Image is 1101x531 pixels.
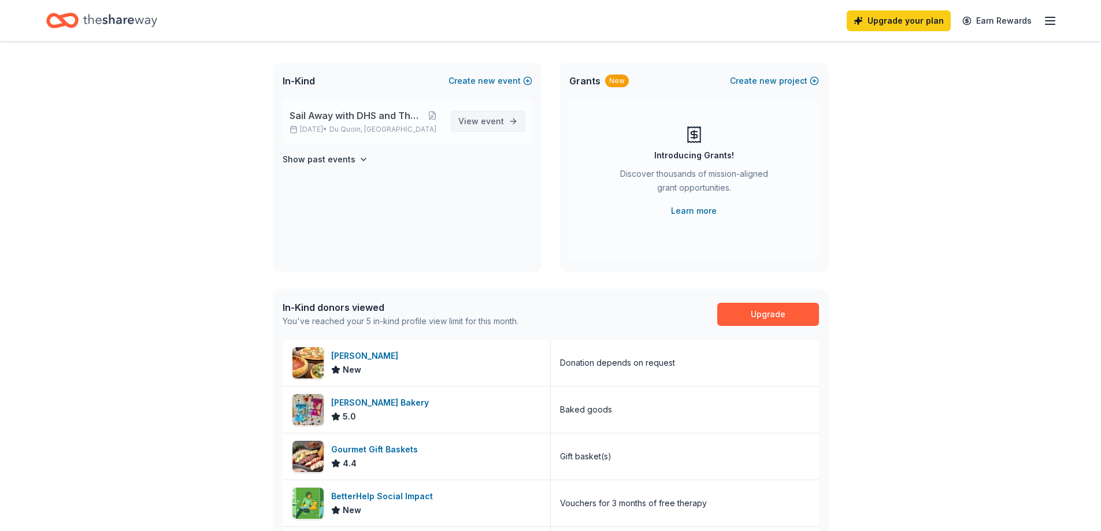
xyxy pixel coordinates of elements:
img: Image for Bobo's Bakery [292,394,324,425]
div: BetterHelp Social Impact [331,489,438,503]
a: View event [451,111,525,132]
div: [PERSON_NAME] [331,349,403,363]
span: event [481,116,504,126]
a: Upgrade your plan [847,10,951,31]
div: Vouchers for 3 months of free therapy [560,496,707,510]
div: [PERSON_NAME] Bakery [331,396,433,410]
span: Sail Away with DHS and The Love Boat [290,109,424,122]
img: Image for BetterHelp Social Impact [292,488,324,519]
span: 5.0 [343,410,356,424]
span: New [343,363,361,377]
div: Donation depends on request [560,356,675,370]
a: Earn Rewards [955,10,1039,31]
span: 4.4 [343,456,357,470]
div: Gourmet Gift Baskets [331,443,422,456]
span: In-Kind [283,74,315,88]
div: Baked goods [560,403,612,417]
img: Image for Giordano's [292,347,324,378]
div: New [605,75,629,87]
button: Createnewproject [730,74,819,88]
p: [DATE] • [290,125,442,134]
h4: Show past events [283,153,355,166]
div: Discover thousands of mission-aligned grant opportunities. [616,167,773,199]
img: Image for Gourmet Gift Baskets [292,441,324,472]
span: new [759,74,777,88]
div: Gift basket(s) [560,450,611,463]
span: View [458,114,504,128]
span: New [343,503,361,517]
button: Show past events [283,153,368,166]
div: Introducing Grants! [654,148,734,162]
span: Du Quoin, [GEOGRAPHIC_DATA] [329,125,436,134]
span: Grants [569,74,600,88]
button: Createnewevent [448,74,532,88]
a: Learn more [671,204,717,218]
div: You've reached your 5 in-kind profile view limit for this month. [283,314,518,328]
a: Home [46,7,157,34]
a: Upgrade [717,303,819,326]
span: new [478,74,495,88]
div: In-Kind donors viewed [283,300,518,314]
